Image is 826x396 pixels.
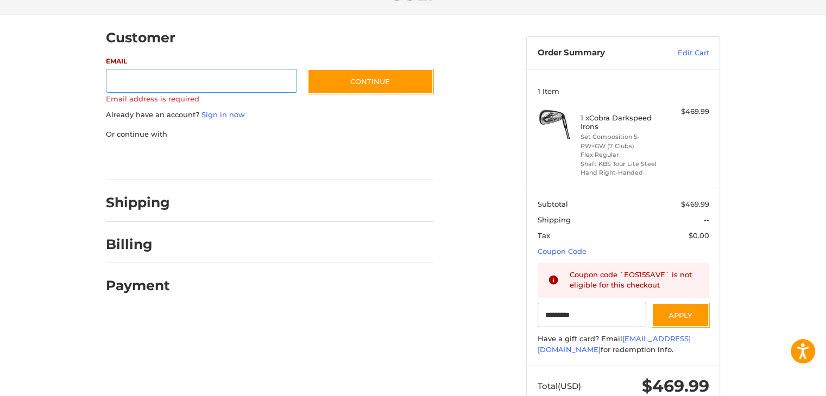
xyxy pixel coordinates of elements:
li: Shaft KBS Tour Lite Steel [581,159,664,169]
button: Continue [307,69,433,94]
div: $469.99 [666,106,709,117]
li: Set Composition 5-PW+GW (7 Clubs) [581,132,664,150]
a: Sign in now [201,110,245,119]
li: Flex Regular [581,150,664,159]
li: Hand Right-Handed [581,168,664,177]
iframe: PayPal-paylater [194,150,276,170]
h2: Billing [106,236,169,253]
h3: Order Summary [538,48,654,59]
span: Subtotal [538,200,568,208]
span: Tax [538,231,550,240]
span: Total (USD) [538,381,581,391]
span: Shipping [538,215,571,224]
h3: 1 Item [538,87,709,95]
div: Coupon code `EOS15SAVE` is not eligible for this checkout [570,270,699,291]
a: [EMAIL_ADDRESS][DOMAIN_NAME] [538,334,691,354]
p: Or continue with [106,129,433,140]
p: Already have an account? [106,110,433,120]
h4: 1 x Cobra Darkspeed Irons [581,113,664,131]
span: $0.00 [689,231,709,240]
label: Email [106,56,297,66]
button: Apply [652,303,709,327]
h2: Customer [106,29,175,46]
span: $469.99 [681,200,709,208]
input: Gift Certificate or Coupon Code [538,303,647,327]
iframe: PayPal-venmo [287,150,368,170]
label: Email address is required [106,94,297,103]
h2: Payment [106,277,170,294]
h2: Shipping [106,194,170,211]
span: $469.99 [642,376,709,396]
iframe: PayPal-paypal [103,150,184,170]
div: Have a gift card? Email for redemption info. [538,334,709,355]
a: Coupon Code [538,247,587,256]
span: -- [704,215,709,224]
a: Edit Cart [654,48,709,59]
